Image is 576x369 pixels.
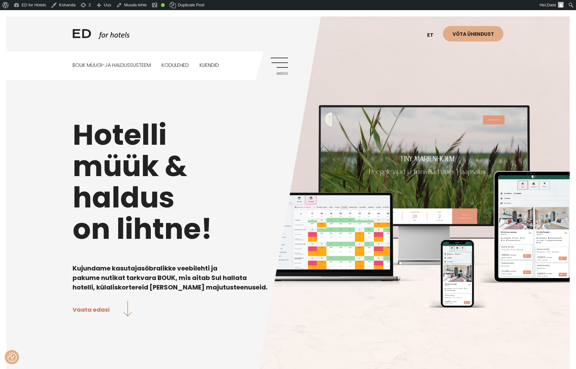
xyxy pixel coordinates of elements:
[73,119,503,245] h1: Hotelli müük & haldus on lihtne!
[73,28,130,43] a: ED HOTELS
[73,51,151,80] a: BOUK MÜÜGI-JA HALDUSSÜSTEEM
[73,301,132,318] a: Vaata edasi
[271,58,288,75] a: Menüü
[271,72,288,76] span: Menüü
[200,51,219,80] a: Kliendid
[547,3,556,7] span: Daisi
[162,51,189,80] a: Kodulehed
[73,264,267,292] b: Kujundame kasutajasõbralikke veebilehti ja pakume nutikat tarkvara BOUK, mis aitab Sul hallata ho...
[7,353,17,362] img: Revisit consent button
[443,26,503,41] a: Võta ühendust
[7,353,17,362] button: Nõusolekueelistused
[424,28,443,43] a: et
[161,3,165,7] div: Good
